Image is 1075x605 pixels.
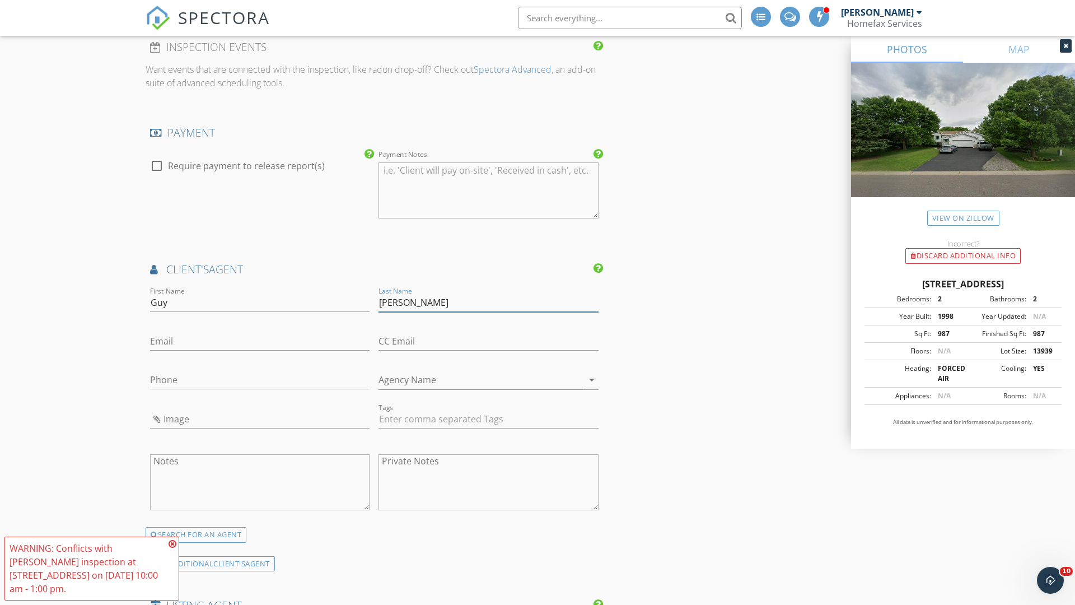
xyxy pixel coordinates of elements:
span: N/A [938,346,951,356]
div: [PERSON_NAME] [841,7,914,18]
div: Year Built: [868,311,931,322]
a: Spectora Advanced [474,63,551,76]
span: client's [166,262,209,277]
div: Appliances: [868,391,931,401]
p: All data is unverified and for informational purposes only. [864,418,1062,426]
span: N/A [938,391,951,401]
a: PHOTOS [851,36,963,63]
div: YES [1026,364,1058,384]
textarea: Notes [150,454,370,510]
div: ADD ADDITIONAL AGENT [146,556,275,571]
a: View on Zillow [927,211,999,226]
h4: INSPECTION EVENTS [150,40,599,54]
a: SPECTORA [146,15,270,39]
iframe: Intercom live chat [1037,567,1064,594]
div: Sq Ft: [868,329,931,339]
div: WARNING: Conflicts with [PERSON_NAME] inspection at [STREET_ADDRESS] on [DATE] 10:00 am - 1:00 pm. [10,542,165,595]
h4: AGENT [150,262,599,277]
div: Finished Sq Ft: [963,329,1026,339]
div: Floors: [868,346,931,356]
span: SPECTORA [178,6,270,29]
a: MAP [963,36,1075,63]
div: Heating: [868,364,931,384]
span: client's [213,559,245,569]
div: Cooling: [963,364,1026,384]
div: Rooms: [963,391,1026,401]
div: 13939 [1026,346,1058,356]
div: Bathrooms: [963,294,1026,304]
div: 987 [931,329,963,339]
div: 2 [1026,294,1058,304]
div: Discard Additional info [905,248,1021,264]
div: SEARCH FOR AN AGENT [146,527,246,543]
span: 10 [1060,567,1073,576]
h4: PAYMENT [150,125,599,140]
div: Incorrect? [851,239,1075,248]
div: [STREET_ADDRESS] [864,277,1062,291]
div: Bedrooms: [868,294,931,304]
span: N/A [1033,311,1046,321]
div: Homefax Services [847,18,922,29]
div: 987 [1026,329,1058,339]
i: arrow_drop_down [585,373,599,387]
span: N/A [1033,391,1046,401]
div: Lot Size: [963,346,1026,356]
div: Year Updated: [963,311,1026,322]
img: streetview [851,63,1075,224]
label: Require payment to release report(s) [168,160,325,171]
img: The Best Home Inspection Software - Spectora [146,6,170,30]
div: 1998 [931,311,963,322]
input: Image [150,410,370,429]
div: 2 [931,294,963,304]
div: FORCED AIR [931,364,963,384]
input: Search everything... [518,7,742,29]
p: Want events that are connected with the inspection, like radon drop-off? Check out , an add-on su... [146,63,603,90]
